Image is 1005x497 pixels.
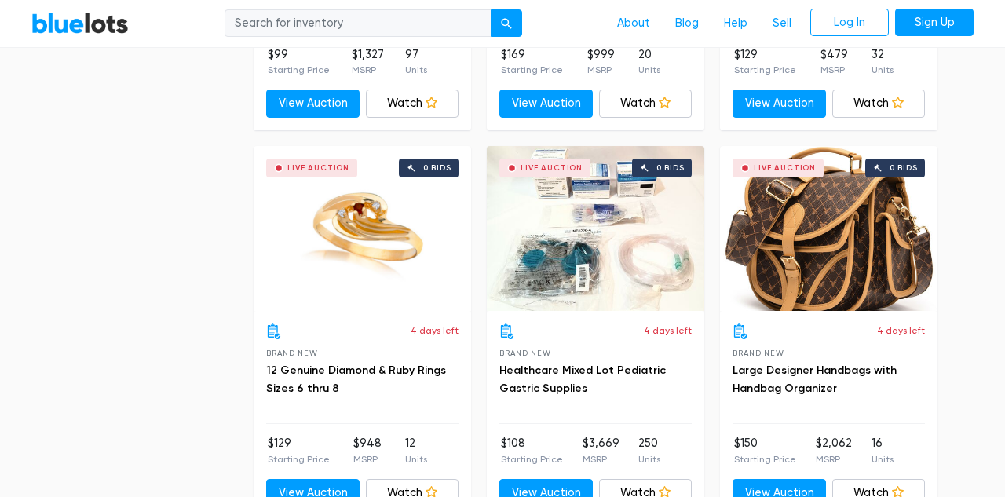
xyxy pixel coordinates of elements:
[733,349,784,357] span: Brand New
[872,435,894,466] li: 16
[266,90,360,118] a: View Auction
[810,9,889,37] a: Log In
[254,146,471,311] a: Live Auction 0 bids
[266,349,317,357] span: Brand New
[638,63,660,77] p: Units
[352,63,384,77] p: MSRP
[268,63,330,77] p: Starting Price
[287,164,349,172] div: Live Auction
[734,452,796,466] p: Starting Price
[411,323,459,338] p: 4 days left
[656,164,685,172] div: 0 bids
[583,435,619,466] li: $3,669
[266,364,446,396] a: 12 Genuine Diamond & Ruby Rings Sizes 6 thru 8
[605,9,663,38] a: About
[587,63,615,77] p: MSRP
[487,146,704,311] a: Live Auction 0 bids
[872,63,894,77] p: Units
[832,90,926,118] a: Watch
[499,90,593,118] a: View Auction
[820,63,848,77] p: MSRP
[638,46,660,78] li: 20
[268,452,330,466] p: Starting Price
[663,9,711,38] a: Blog
[583,452,619,466] p: MSRP
[268,435,330,466] li: $129
[820,46,848,78] li: $479
[816,452,852,466] p: MSRP
[720,146,937,311] a: Live Auction 0 bids
[423,164,451,172] div: 0 bids
[711,9,760,38] a: Help
[638,452,660,466] p: Units
[872,46,894,78] li: 32
[499,364,666,396] a: Healthcare Mixed Lot Pediatric Gastric Supplies
[760,9,804,38] a: Sell
[353,435,382,466] li: $948
[501,452,563,466] p: Starting Price
[890,164,918,172] div: 0 bids
[521,164,583,172] div: Live Auction
[816,435,852,466] li: $2,062
[352,46,384,78] li: $1,327
[734,435,796,466] li: $150
[501,63,563,77] p: Starting Price
[638,435,660,466] li: 250
[754,164,816,172] div: Live Auction
[405,46,427,78] li: 97
[501,46,563,78] li: $169
[644,323,692,338] p: 4 days left
[587,46,615,78] li: $999
[31,12,129,35] a: BlueLots
[877,323,925,338] p: 4 days left
[405,63,427,77] p: Units
[353,452,382,466] p: MSRP
[268,46,330,78] li: $99
[599,90,693,118] a: Watch
[733,364,897,396] a: Large Designer Handbags with Handbag Organizer
[405,435,427,466] li: 12
[366,90,459,118] a: Watch
[405,452,427,466] p: Units
[225,9,492,38] input: Search for inventory
[501,435,563,466] li: $108
[733,90,826,118] a: View Auction
[895,9,974,37] a: Sign Up
[734,46,796,78] li: $129
[872,452,894,466] p: Units
[499,349,550,357] span: Brand New
[734,63,796,77] p: Starting Price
